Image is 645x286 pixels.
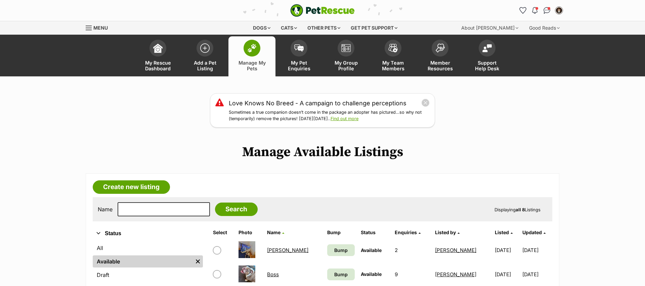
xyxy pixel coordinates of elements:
strong: all 8 [516,207,525,212]
a: [PERSON_NAME] [435,247,476,253]
span: Listed [495,229,509,235]
span: translation missing: en.admin.listings.index.attributes.enquiries [395,229,417,235]
span: Manage My Pets [237,60,267,71]
div: Dogs [248,21,275,35]
a: [PERSON_NAME] [435,271,476,278]
td: [DATE] [522,239,552,262]
img: pet-enquiries-icon-7e3ad2cf08bfb03b45e93fb7055b45f3efa6380592205ae92323e6603595dc1f.svg [294,44,304,52]
a: Bump [327,269,355,280]
img: manage-my-pets-icon-02211641906a0b7f246fdf0571729dbe1e7629f14944591b6c1af311fb30b64b.svg [247,44,257,52]
img: member-resources-icon-8e73f808a243e03378d46382f2149f9095a855e16c252ad45f914b54edf8863c.svg [435,43,445,52]
a: Member Resources [417,36,464,76]
td: 9 [392,263,432,286]
td: 2 [392,239,432,262]
a: PetRescue [290,4,355,17]
th: Bump [325,227,358,238]
ul: Account quick links [517,5,564,16]
a: Bump [327,244,355,256]
span: My Group Profile [331,60,361,71]
span: My Pet Enquiries [284,60,314,71]
div: Other pets [303,21,345,35]
a: Love Knows No Breed - A campaign to challenge perceptions [229,99,406,108]
img: notifications-46538b983faf8c2785f20acdc204bb7945ddae34d4c08c2a6579f10ce5e182be.svg [532,7,537,14]
span: Bump [334,247,348,254]
button: Notifications [529,5,540,16]
a: My Team Members [370,36,417,76]
a: Conversations [542,5,552,16]
a: Add a Pet Listing [181,36,228,76]
th: Photo [236,227,264,238]
a: My Rescue Dashboard [134,36,181,76]
th: Select [210,227,235,238]
a: My Pet Enquiries [275,36,322,76]
input: Search [215,203,258,216]
button: My account [554,5,564,16]
a: Create new listing [93,180,170,194]
div: Get pet support [346,21,402,35]
img: dashboard-icon-eb2f2d2d3e046f16d808141f083e7271f6b2e854fb5c12c21221c1fb7104beca.svg [153,43,163,53]
a: Listed [495,229,513,235]
p: Sometimes a true companion doesn’t come in the package an adopter has pictured…so why not (tempor... [229,109,430,122]
a: My Group Profile [322,36,370,76]
span: Updated [522,229,542,235]
label: Name [98,206,113,212]
img: team-members-icon-5396bd8760b3fe7c0b43da4ab00e1e3bb1a5d9ba89233759b79545d2d3fc5d0d.svg [388,44,398,52]
a: Boss [267,271,279,278]
span: Support Help Desk [472,60,502,71]
span: Add a Pet Listing [190,60,220,71]
a: Available [93,255,193,267]
div: Cats [276,21,302,35]
a: Find out more [331,116,358,121]
td: [DATE] [492,263,521,286]
img: logo-e224e6f780fb5917bec1dbf3a21bbac754714ae5b6737aabdf751b685950b380.svg [290,4,355,17]
span: Menu [93,25,108,31]
a: Name [267,229,284,235]
td: [DATE] [492,239,521,262]
div: About [PERSON_NAME] [457,21,523,35]
a: Support Help Desk [464,36,511,76]
span: My Team Members [378,60,408,71]
a: Favourites [517,5,528,16]
span: Displaying Listings [494,207,541,212]
td: [DATE] [522,263,552,286]
a: Enquiries [395,229,421,235]
span: Bump [334,271,348,278]
img: group-profile-icon-3fa3cf56718a62981997c0bc7e787c4b2cf8bcc04b72c1350f741eb67cf2f40e.svg [341,44,351,52]
a: Manage My Pets [228,36,275,76]
a: Updated [522,229,546,235]
a: [PERSON_NAME] [267,247,308,253]
button: Status [93,229,203,238]
span: Name [267,229,281,235]
span: Listed by [435,229,456,235]
a: Listed by [435,229,460,235]
img: add-pet-listing-icon-0afa8454b4691262ce3f59096e99ab1cd57d4a30225e0717b998d2c9b9846f56.svg [200,43,210,53]
img: Bridie Smith profile pic [556,7,562,14]
div: Good Reads [524,21,564,35]
button: close [421,99,430,107]
a: Draft [93,269,203,281]
a: All [93,242,203,254]
a: Menu [86,21,113,33]
img: chat-41dd97257d64d25036548639549fe6c8038ab92f7586957e7f3b1b290dea8141.svg [544,7,551,14]
a: Remove filter [193,255,203,267]
span: Member Resources [425,60,455,71]
img: help-desk-icon-fdf02630f3aa405de69fd3d07c3f3aa587a6932b1a1747fa1d2bba05be0121f9.svg [482,44,492,52]
span: My Rescue Dashboard [143,60,173,71]
span: Available [361,247,382,253]
th: Status [358,227,391,238]
span: Available [361,271,382,277]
